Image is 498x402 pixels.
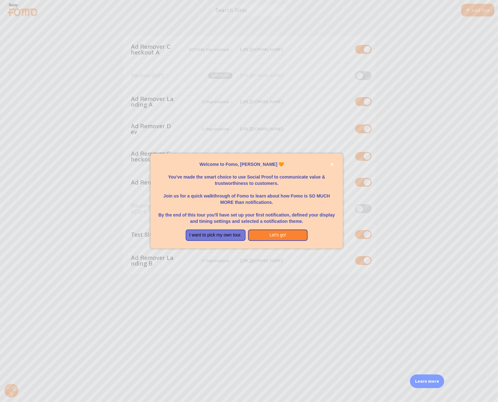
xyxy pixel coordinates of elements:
button: I want to pick my own tour. [186,229,246,241]
p: You've made the smart choice to use Social Proof to communicate value & trustworthiness to custom... [158,167,335,186]
div: Learn more [410,374,444,388]
button: Let's go! [248,229,308,241]
p: By the end of this tour you'll have set up your first notification, defined your display and timi... [158,205,335,224]
p: Welcome to Fomo, [PERSON_NAME] 🧡 [158,161,335,167]
p: Learn more [415,378,439,384]
div: Welcome to Fomo, Curtis Fullmer 🧡You&amp;#39;ve made the smart choice to use Social Proof to comm... [150,154,343,248]
button: close, [329,161,335,168]
p: Join us for a quick walkthrough of Fomo to learn about how Fomo is SO MUCH MORE than notifications. [158,186,335,205]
